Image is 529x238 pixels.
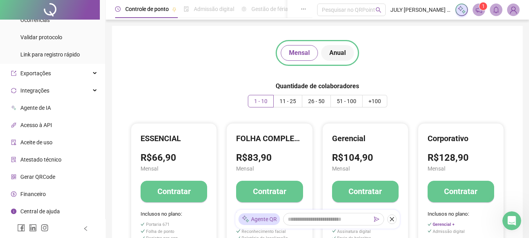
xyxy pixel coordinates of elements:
[39,166,78,197] button: Mensagens
[63,4,95,17] h1: Tarefas
[20,208,60,214] span: Central de ajuda
[236,164,303,173] span: Mensal
[301,6,306,12] span: ellipsis
[502,211,521,230] iframe: Intercom live chat
[11,209,16,214] span: info-circle
[30,119,133,127] div: Cadastre colaborador🧑🏽‍💼
[125,6,169,12] span: Controle de ponto
[96,86,149,94] p: Cerca de 4 minutos
[41,224,49,232] span: instagram
[276,82,359,91] h5: Quantidade de colaboradores
[11,157,16,162] span: solution
[126,185,148,191] span: Tarefas
[493,6,500,13] span: bell
[238,213,280,225] div: Agente QR
[428,133,494,144] h4: Corporativo
[11,191,16,197] span: dollar
[289,48,310,58] span: Mensal
[242,215,249,223] img: sparkle-icon.fc2bf0ac1784a2077858766a79e2daf3.svg
[457,5,466,14] img: sparkle-icon.fc2bf0ac1784a2077858766a79e2daf3.svg
[43,185,74,191] span: Mensagens
[428,164,494,173] span: Mensal
[20,51,80,58] span: Link para registro rápido
[337,98,356,104] span: 51 - 100
[475,6,482,13] span: notification
[281,45,318,61] button: Mensal
[12,185,27,191] span: Início
[332,229,336,233] span: check
[389,216,395,222] span: close
[11,71,16,76] span: export
[376,7,381,13] span: search
[141,152,207,164] h3: R$66,90
[14,116,142,129] div: 1Cadastre colaborador🧑🏽‍💼
[194,6,234,12] span: Admissão digital
[117,166,157,197] button: Tarefas
[251,6,291,12] span: Gestão de férias
[141,181,207,202] button: Contratar
[17,224,25,232] span: facebook
[20,191,46,197] span: Financeiro
[11,174,16,180] span: qrcode
[428,222,432,227] span: check
[141,164,207,173] span: Mensal
[11,58,146,77] div: Aqui estão algumas etapas para você começar a trabalhar!
[236,181,303,202] button: Contratar
[348,186,382,197] h4: Contratar
[11,88,16,93] span: sync
[20,34,62,40] span: Validar protocolo
[332,164,399,173] span: Mensal
[280,98,296,104] span: 11 - 25
[236,133,303,144] h4: FOLHA COMPLETA
[428,152,494,164] h3: R$128,90
[254,98,267,104] span: 1 - 10
[141,133,207,144] h4: ESSENCIAL
[137,3,152,17] div: Fechar
[20,70,51,76] span: Exportações
[332,152,399,164] h3: R$104,90
[236,152,303,164] h3: R$83,90
[433,222,455,227] span: Gerencial +
[20,87,49,94] span: Integrações
[20,105,51,111] span: Agente de IA
[390,5,451,14] span: JULY [PERSON_NAME] - DIVINO SABOR POTIGUAR
[141,229,145,233] span: check
[482,4,485,9] span: 1
[329,48,346,58] span: Anual
[146,229,174,234] span: Folha de ponto
[428,229,432,233] span: check
[8,86,32,94] p: 3 etapas
[83,226,88,231] span: left
[253,186,286,197] h4: Contratar
[20,122,52,128] span: Acesso à API
[428,210,494,218] span: Inclusos no plano:
[115,6,121,12] span: clock-circle
[308,98,325,104] span: 26 - 50
[236,210,303,218] span: Inclusos no plano:
[90,185,106,191] span: Ajuda
[444,186,477,197] h4: Contratar
[374,216,379,222] span: send
[20,139,52,145] span: Aceite de uso
[157,186,191,197] h4: Contratar
[30,155,91,171] button: Iniciar cadastro
[332,133,399,144] h4: Gerencial
[332,181,399,202] button: Contratar
[236,229,240,233] span: check
[337,229,371,234] span: Assinatura digital
[20,174,55,180] span: Gerar QRCode
[242,229,286,234] span: Reconhecimento facial
[141,222,145,227] span: check
[241,6,247,12] span: sun
[507,4,519,16] img: 95217
[11,140,16,145] span: audit
[479,2,487,10] sup: 1
[321,45,354,61] button: Anual
[29,224,37,232] span: linkedin
[20,156,61,163] span: Atestado técnico
[172,7,177,12] span: pushpin
[368,98,381,104] span: +100
[428,181,494,202] button: Contratar
[20,17,50,23] span: Ocorrências
[11,30,146,58] div: Vamos mudar a forma de controlar o ponto?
